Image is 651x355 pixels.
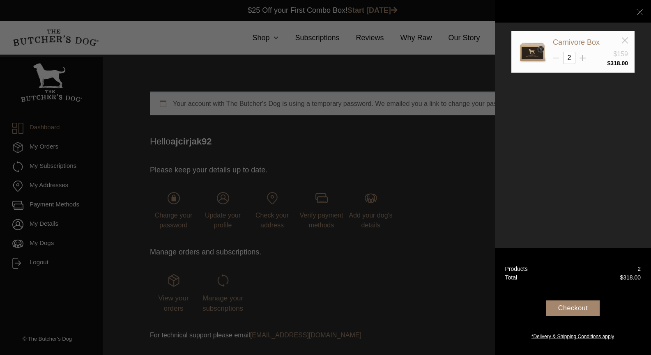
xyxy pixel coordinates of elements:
div: Checkout [546,300,600,316]
a: Products 2 Total $318.00 Checkout [495,248,651,355]
div: 2 [637,265,641,273]
a: Carnivore Box [553,38,600,46]
div: $159 [613,49,628,59]
bdi: 318.00 [607,60,628,66]
div: Total [505,273,518,282]
span: $ [620,274,623,281]
bdi: 318.00 [620,274,641,281]
img: Carnivore Box [518,37,547,66]
a: *Delivery & Shipping Conditions apply [495,331,651,340]
div: Products [505,265,528,273]
span: $ [607,60,610,66]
